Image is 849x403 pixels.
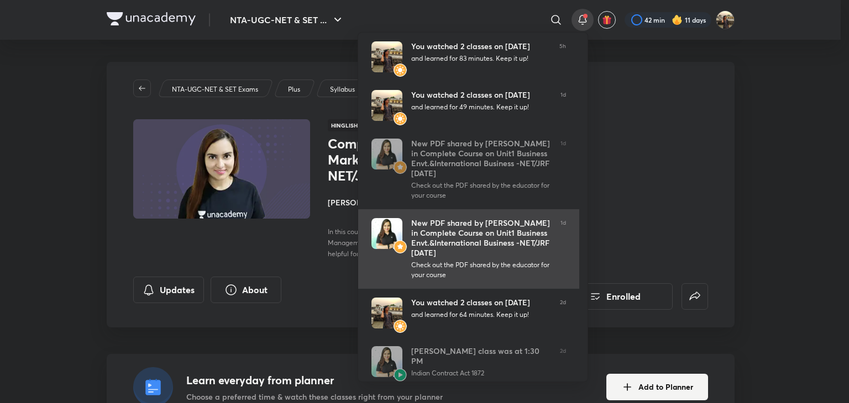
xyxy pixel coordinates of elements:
[559,41,566,72] span: 5h
[394,368,407,381] img: Avatar
[411,368,551,378] div: Indian Contract Act 1872
[394,161,407,174] img: Avatar
[411,310,551,320] div: and learned for 64 minutes. Keep it up!
[394,63,407,77] img: Avatar
[358,33,579,81] a: AvatarAvatarYou watched 2 classes on [DATE]and learned for 83 minutes. Keep it up!5h
[371,218,402,249] img: Avatar
[411,298,551,307] div: You watched 2 classes on [DATE]
[411,260,552,280] div: Check out the PDF shared by the educator for your course
[358,337,579,387] a: AvatarAvatar[PERSON_NAME] class was at 1:30 PMIndian Contract Act 18722d
[394,320,407,333] img: Avatar
[560,346,566,378] span: 2d
[411,41,551,51] div: You watched 2 classes on [DATE]
[394,112,407,125] img: Avatar
[560,218,566,280] span: 1d
[394,240,407,253] img: Avatar
[411,139,552,178] div: New PDF shared by [PERSON_NAME] in Complete Course on Unit1 Business Envt.&International Business...
[560,139,566,200] span: 1d
[411,102,552,112] div: and learned for 49 minutes. Keep it up!
[411,54,551,63] div: and learned for 83 minutes. Keep it up!
[411,346,551,366] div: [PERSON_NAME] class was at 1:30 PM
[371,346,402,377] img: Avatar
[358,81,579,130] a: AvatarAvatarYou watched 2 classes on [DATE]and learned for 49 minutes. Keep it up!1d
[371,139,402,169] img: Avatar
[411,181,552,200] div: Check out the PDF shared by the educator for your course
[411,218,552,258] div: New PDF shared by [PERSON_NAME] in Complete Course on Unit1 Business Envt.&International Business...
[358,130,579,209] a: AvatarAvatarNew PDF shared by [PERSON_NAME] in Complete Course on Unit1 Business Envt.&Internatio...
[371,298,402,328] img: Avatar
[411,90,552,100] div: You watched 2 classes on [DATE]
[371,41,402,72] img: Avatar
[560,298,566,328] span: 2d
[371,90,402,121] img: Avatar
[358,209,579,289] a: AvatarAvatarNew PDF shared by [PERSON_NAME] in Complete Course on Unit1 Business Envt.&Internatio...
[560,90,566,121] span: 1d
[358,289,579,337] a: AvatarAvatarYou watched 2 classes on [DATE]and learned for 64 minutes. Keep it up!2d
